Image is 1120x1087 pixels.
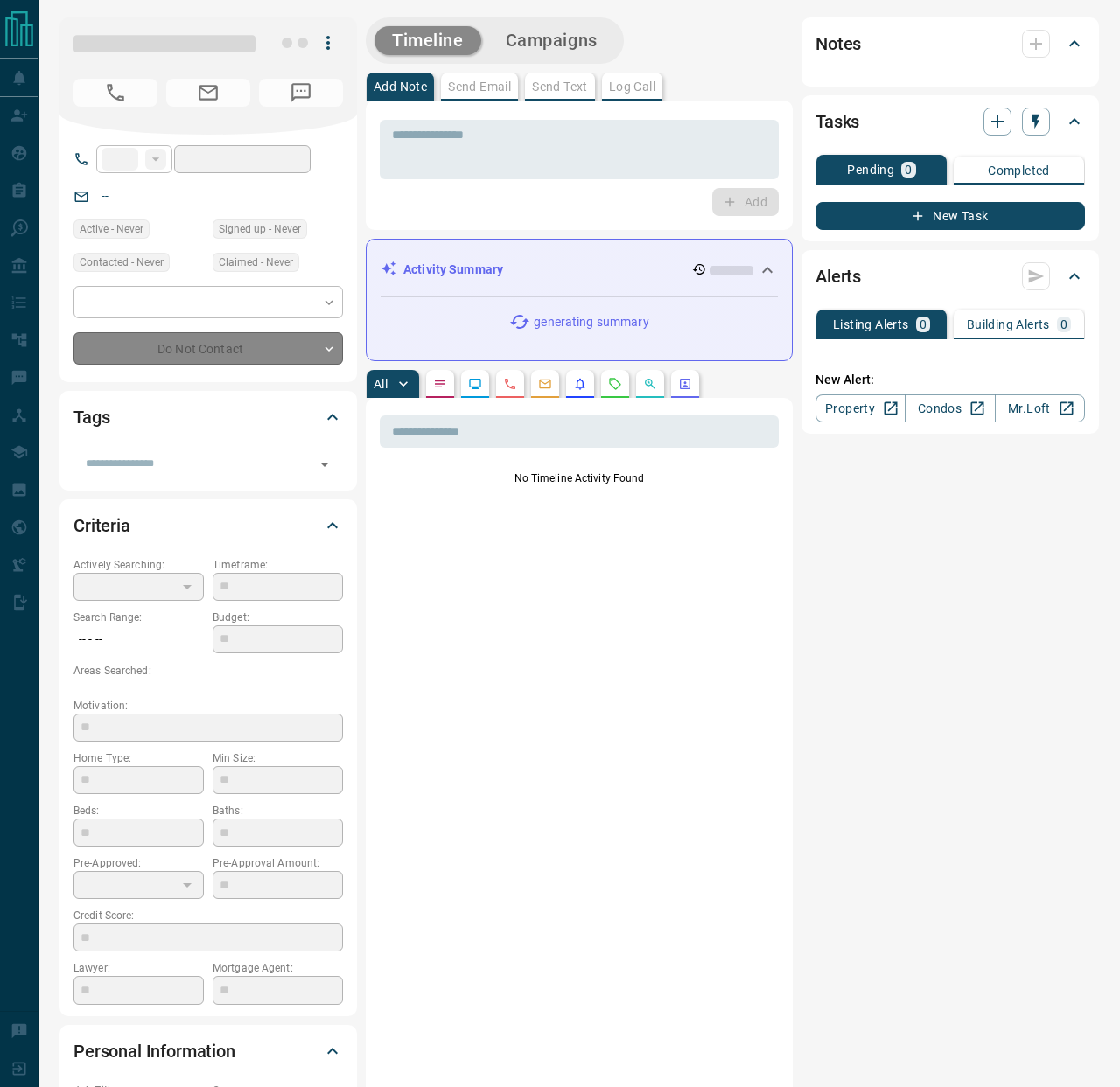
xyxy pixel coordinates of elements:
p: Completed [988,164,1050,177]
p: Activity Summary [403,261,503,279]
p: Building Alerts [967,318,1050,331]
p: Baths: [213,803,343,819]
div: Criteria [73,505,343,547]
button: Campaigns [488,26,615,55]
h2: Personal Information [73,1037,235,1065]
p: 0 [1060,318,1067,331]
p: Actively Searching: [73,557,204,573]
p: Lawyer: [73,960,204,976]
p: No Timeline Activity Found [380,470,779,486]
div: Do Not Contact [73,332,343,365]
p: Listing Alerts [833,318,909,331]
div: Activity Summary [381,254,778,286]
svg: Lead Browsing Activity [468,377,482,391]
svg: Requests [608,377,622,391]
p: Beds: [73,803,204,819]
p: New Alert: [815,371,1085,389]
span: No Number [73,79,157,107]
p: Mortgage Agent: [213,960,343,976]
p: Areas Searched: [73,663,343,679]
p: Search Range: [73,610,204,625]
p: 0 [905,164,912,176]
span: Claimed - Never [219,254,293,271]
h2: Notes [815,30,861,58]
span: Active - Never [80,220,143,238]
svg: Calls [503,377,517,391]
span: Contacted - Never [80,254,164,271]
p: All [374,378,388,390]
a: Condos [905,394,995,422]
svg: Listing Alerts [573,377,587,391]
svg: Emails [538,377,552,391]
span: No Email [166,79,250,107]
p: Pre-Approved: [73,855,204,871]
p: Timeframe: [213,557,343,573]
h2: Tags [73,403,109,431]
h2: Tasks [815,108,859,136]
span: No Number [259,79,343,107]
span: Signed up - Never [219,220,301,238]
p: Home Type: [73,750,204,766]
h2: Alerts [815,262,861,290]
a: -- [101,189,108,203]
p: Pre-Approval Amount: [213,855,343,871]
a: Mr.Loft [995,394,1085,422]
a: Property [815,394,906,422]
p: 0 [920,318,927,331]
button: New Task [815,202,1085,230]
h2: Criteria [73,512,130,540]
div: Personal Information [73,1030,343,1072]
div: Tags [73,396,343,438]
svg: Opportunities [643,377,657,391]
button: Open [312,452,337,477]
svg: Agent Actions [678,377,692,391]
p: Pending [847,164,894,176]
p: generating summary [534,313,648,331]
svg: Notes [433,377,447,391]
div: Notes [815,23,1085,65]
p: Budget: [213,610,343,625]
p: -- - -- [73,625,204,654]
button: Timeline [374,26,481,55]
p: Credit Score: [73,908,343,923]
div: Tasks [815,101,1085,143]
p: Motivation: [73,698,343,714]
p: Add Note [374,80,427,93]
p: Min Size: [213,750,343,766]
div: Alerts [815,255,1085,297]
